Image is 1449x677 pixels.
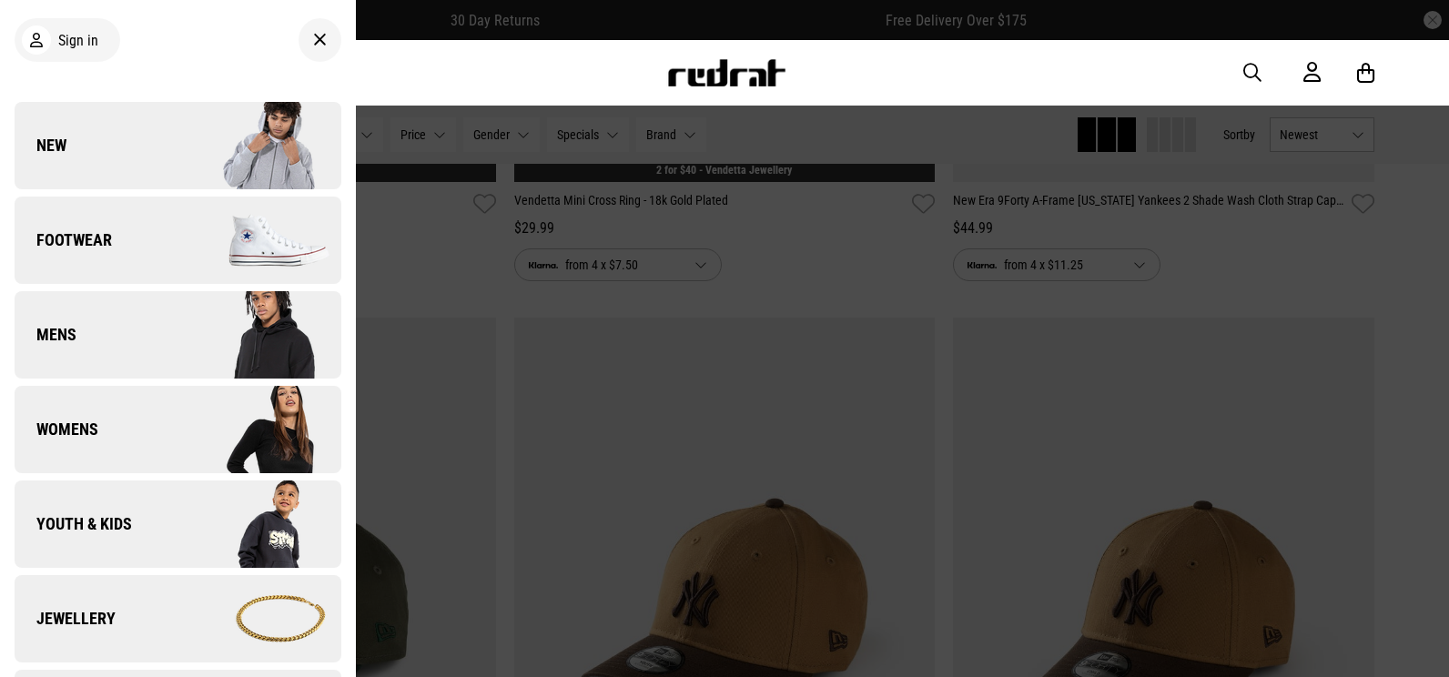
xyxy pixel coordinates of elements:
span: Mens [15,324,76,346]
span: Sign in [58,32,98,49]
a: Mens Company [15,291,341,379]
img: Company [177,100,340,191]
span: New [15,135,66,157]
a: Youth & Kids Company [15,480,341,568]
span: Footwear [15,229,112,251]
a: Jewellery Company [15,575,341,662]
span: Jewellery [15,608,116,630]
a: Footwear Company [15,197,341,284]
img: Company [177,195,340,286]
span: Womens [15,419,98,440]
span: Youth & Kids [15,513,132,535]
img: Redrat logo [666,59,786,86]
a: New Company [15,102,341,189]
a: Womens Company [15,386,341,473]
img: Company [177,384,340,475]
img: Company [177,573,340,664]
button: Open LiveChat chat widget [15,7,69,62]
img: Company [177,479,340,570]
img: Company [177,289,340,380]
